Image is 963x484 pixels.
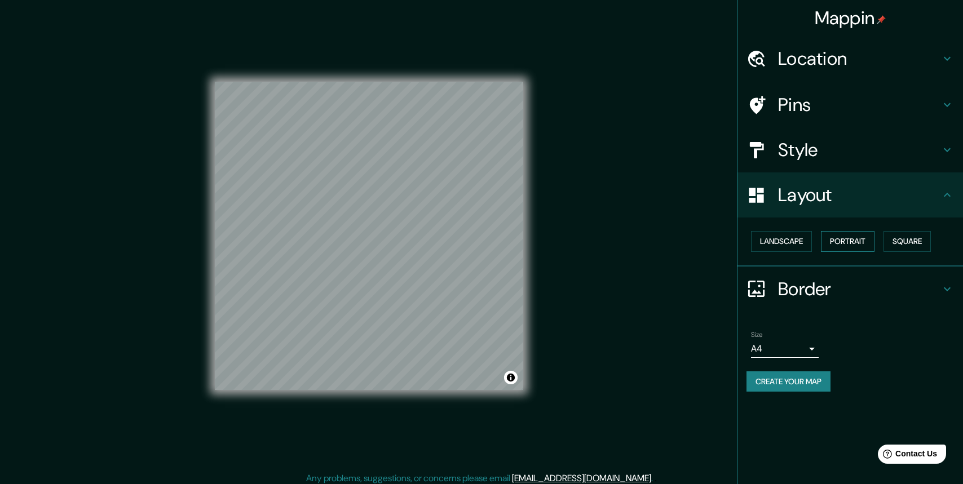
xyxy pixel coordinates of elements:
[737,127,963,172] div: Style
[751,340,819,358] div: A4
[778,278,940,300] h4: Border
[751,231,812,252] button: Landscape
[504,371,518,384] button: Toggle attribution
[215,82,523,390] canvas: Map
[778,184,940,206] h4: Layout
[778,139,940,161] h4: Style
[815,7,886,29] h4: Mappin
[778,94,940,116] h4: Pins
[751,330,763,339] label: Size
[512,472,651,484] a: [EMAIL_ADDRESS][DOMAIN_NAME]
[863,440,951,472] iframe: Help widget launcher
[884,231,931,252] button: Square
[778,47,940,70] h4: Location
[737,172,963,217] div: Layout
[737,82,963,127] div: Pins
[737,36,963,81] div: Location
[737,267,963,312] div: Border
[746,371,831,392] button: Create your map
[821,231,874,252] button: Portrait
[877,15,886,24] img: pin-icon.png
